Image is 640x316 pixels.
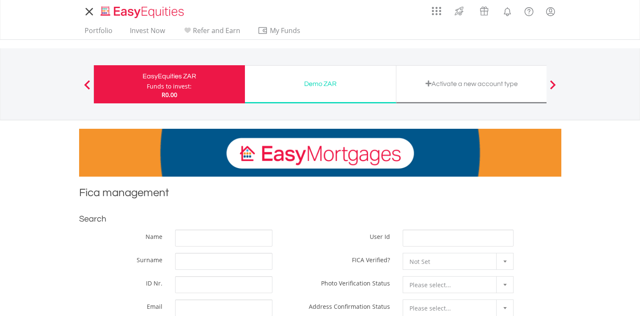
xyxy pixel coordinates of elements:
[452,4,466,18] img: thrive-v2.svg
[99,70,240,82] div: EasyEquities ZAR
[258,25,313,36] span: My Funds
[162,91,177,99] span: R0.00
[540,2,561,21] a: My Profile
[250,78,391,90] div: Demo ZAR
[146,230,162,241] label: Name
[370,230,390,241] label: User Id
[432,6,441,16] img: grid-menu-icon.svg
[126,26,168,39] a: Invest Now
[309,299,390,310] label: Address Confirmation Status
[409,277,494,294] span: Please select...
[146,276,162,287] label: ID Nr.
[518,2,540,19] a: FAQ's and Support
[147,82,192,91] div: Funds to invest:
[401,78,542,90] div: Activate a new account type
[409,253,494,270] span: Not Set
[99,5,187,19] img: EasyEquities_Logo.png
[321,276,390,287] label: Photo Verification Status
[193,26,240,35] span: Refer and Earn
[79,185,561,204] h1: Fica management
[497,2,518,19] a: Notifications
[477,4,491,18] img: vouchers-v2.svg
[426,2,447,16] a: AppsGrid
[352,253,390,264] label: FICA Verified?
[97,2,187,19] a: Home page
[472,2,497,18] a: Vouchers
[81,26,116,39] a: Portfolio
[79,129,561,177] img: EasyMortage Promotion Banner
[179,26,244,39] a: Refer and Earn
[147,299,162,310] label: Email
[79,213,561,225] h2: Search
[137,253,162,264] label: Surname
